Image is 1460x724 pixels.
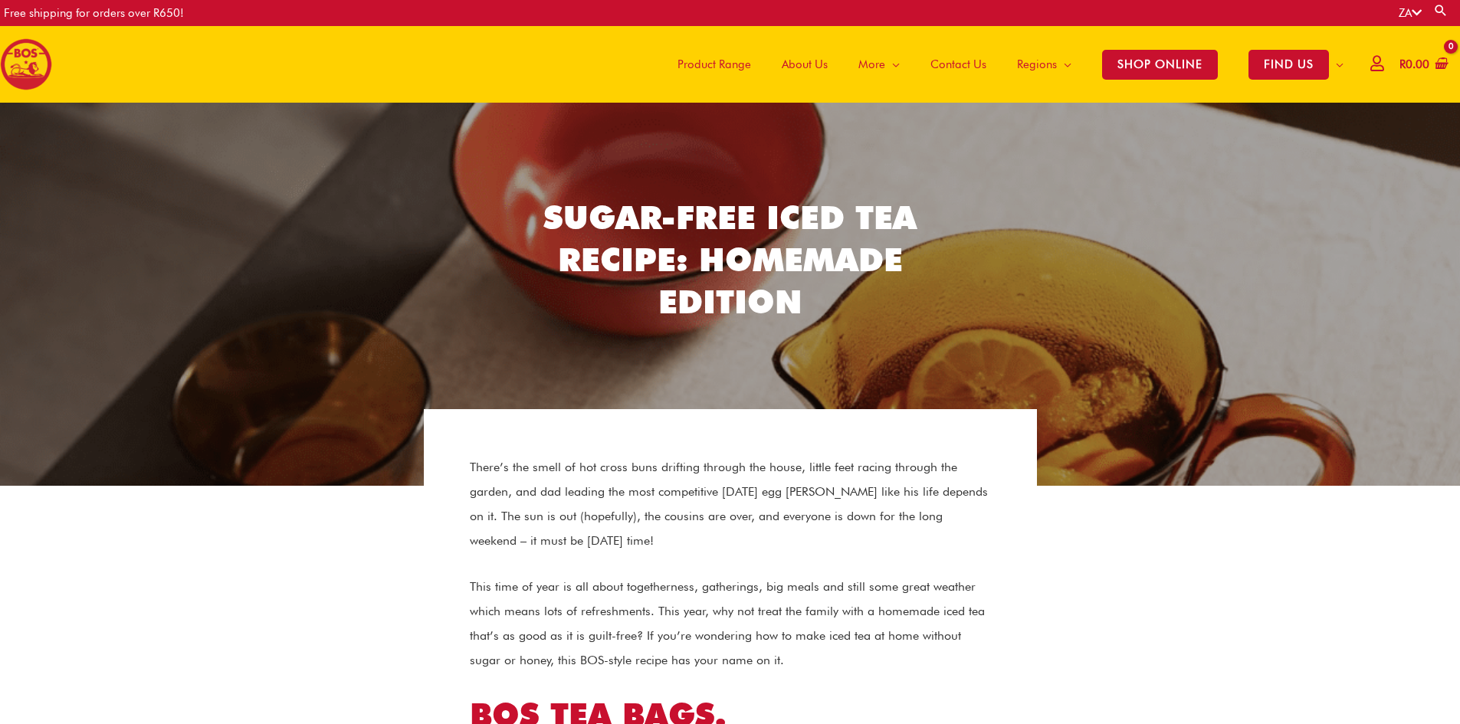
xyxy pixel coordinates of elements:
a: Contact Us [915,26,1002,103]
a: View Shopping Cart, empty [1396,48,1449,82]
span: R [1399,57,1406,71]
a: About Us [766,26,843,103]
nav: Site Navigation [651,26,1359,103]
span: Regions [1017,41,1057,87]
a: Product Range [662,26,766,103]
span: SHOP ONLINE [1102,50,1218,80]
span: FIND US [1248,50,1329,80]
bdi: 0.00 [1399,57,1429,71]
span: More [858,41,885,87]
a: ZA [1399,6,1422,20]
a: Regions [1002,26,1087,103]
span: About Us [782,41,828,87]
span: Product Range [678,41,751,87]
a: Search button [1433,3,1449,18]
p: This time of year is all about togetherness, gatherings, big meals and still some great weather w... [470,575,991,673]
a: SHOP ONLINE [1087,26,1233,103]
p: There’s the smell of hot cross buns drifting through the house, little feet racing through the ga... [470,455,991,553]
h2: Sugar-free Iced Tea Recipe: Homemade edition [508,197,953,323]
a: More [843,26,915,103]
span: Contact Us [930,41,986,87]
